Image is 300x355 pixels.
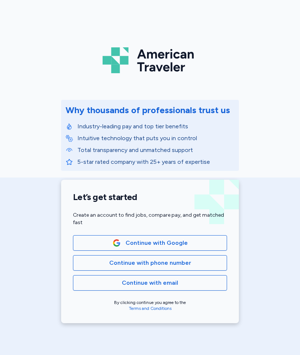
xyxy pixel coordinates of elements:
[73,255,227,271] button: Continue with phone number
[122,278,178,287] span: Continue with email
[77,134,234,143] p: Intuitive technology that puts you in control
[129,306,171,311] a: Terms and Conditions
[73,275,227,291] button: Continue with email
[77,122,234,131] p: Industry-leading pay and top tier benefits
[73,300,227,311] div: By clicking continue you agree to the
[109,258,191,267] span: Continue with phone number
[103,44,197,76] img: Logo
[73,235,227,251] button: Google LogoContinue with Google
[126,239,188,247] span: Continue with Google
[77,146,234,155] p: Total transparency and unmatched support
[77,158,234,166] p: 5-star rated company with 25+ years of expertise
[73,192,227,203] h1: Let’s get started
[113,239,121,247] img: Google Logo
[73,212,227,226] div: Create an account to find jobs, compare pay, and get matched fast
[66,104,230,116] div: Why thousands of professionals trust us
